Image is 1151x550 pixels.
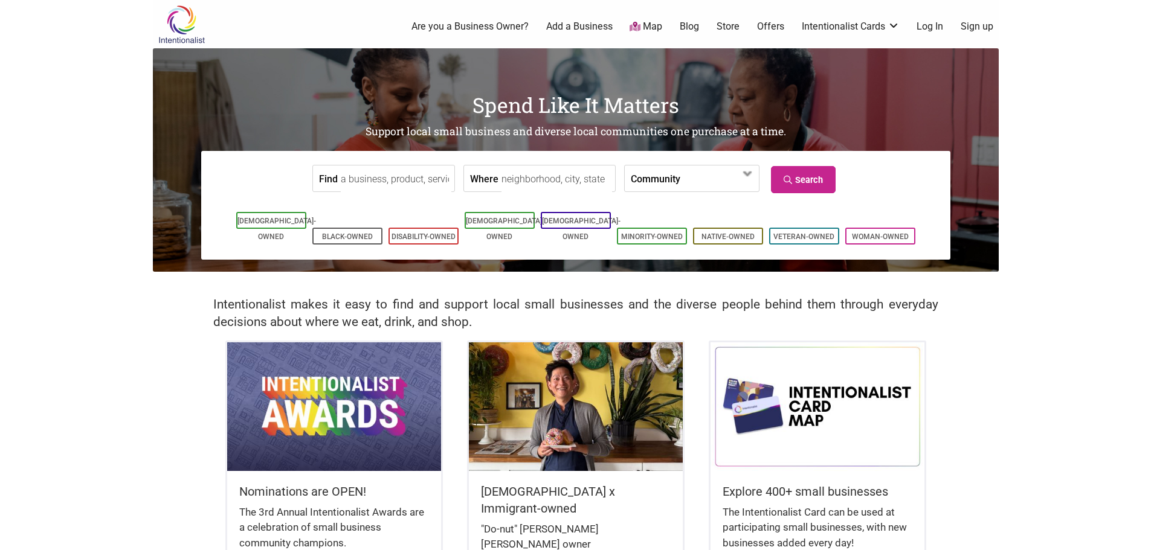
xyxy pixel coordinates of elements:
[631,165,680,191] label: Community
[239,483,429,500] h5: Nominations are OPEN!
[621,232,683,241] a: Minority-Owned
[481,483,671,517] h5: [DEMOGRAPHIC_DATA] x Immigrant-owned
[466,217,544,241] a: [DEMOGRAPHIC_DATA]-Owned
[322,232,373,241] a: Black-Owned
[470,165,498,191] label: Where
[319,165,338,191] label: Find
[802,20,900,33] a: Intentionalist Cards
[341,165,451,193] input: a business, product, service
[771,166,836,193] a: Search
[723,483,912,500] h5: Explore 400+ small businesses
[757,20,784,33] a: Offers
[392,232,456,241] a: Disability-Owned
[773,232,834,241] a: Veteran-Owned
[237,217,316,241] a: [DEMOGRAPHIC_DATA]-Owned
[153,5,210,44] img: Intentionalist
[961,20,993,33] a: Sign up
[411,20,529,33] a: Are you a Business Owner?
[213,296,938,331] h2: Intentionalist makes it easy to find and support local small businesses and the diverse people be...
[680,20,699,33] a: Blog
[630,20,662,34] a: Map
[917,20,943,33] a: Log In
[717,20,740,33] a: Store
[153,124,999,139] h2: Support local small business and diverse local communities one purchase at a time.
[546,20,613,33] a: Add a Business
[852,232,909,241] a: Woman-Owned
[501,165,612,193] input: neighborhood, city, state
[469,342,683,470] img: King Donuts - Hong Chhuor
[701,232,755,241] a: Native-Owned
[227,342,441,470] img: Intentionalist Awards
[711,342,924,470] img: Intentionalist Card Map
[153,91,999,120] h1: Spend Like It Matters
[542,217,621,241] a: [DEMOGRAPHIC_DATA]-Owned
